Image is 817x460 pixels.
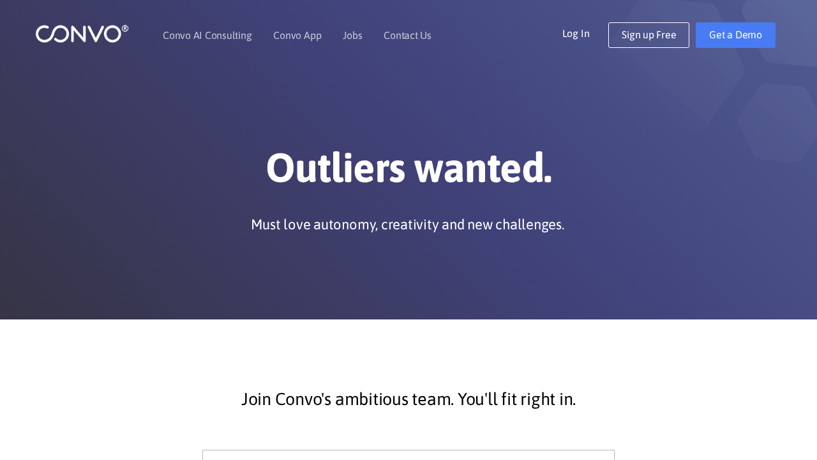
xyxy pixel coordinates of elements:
[562,22,609,43] a: Log In
[273,30,321,40] a: Convo App
[54,143,763,202] h1: Outliers wanted.
[35,24,129,43] img: logo_1.png
[384,30,431,40] a: Contact Us
[608,22,689,48] a: Sign up Free
[343,30,362,40] a: Jobs
[64,383,753,415] p: Join Convo's ambitious team. You'll fit right in.
[696,22,776,48] a: Get a Demo
[163,30,251,40] a: Convo AI Consulting
[251,215,564,234] p: Must love autonomy, creativity and new challenges.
